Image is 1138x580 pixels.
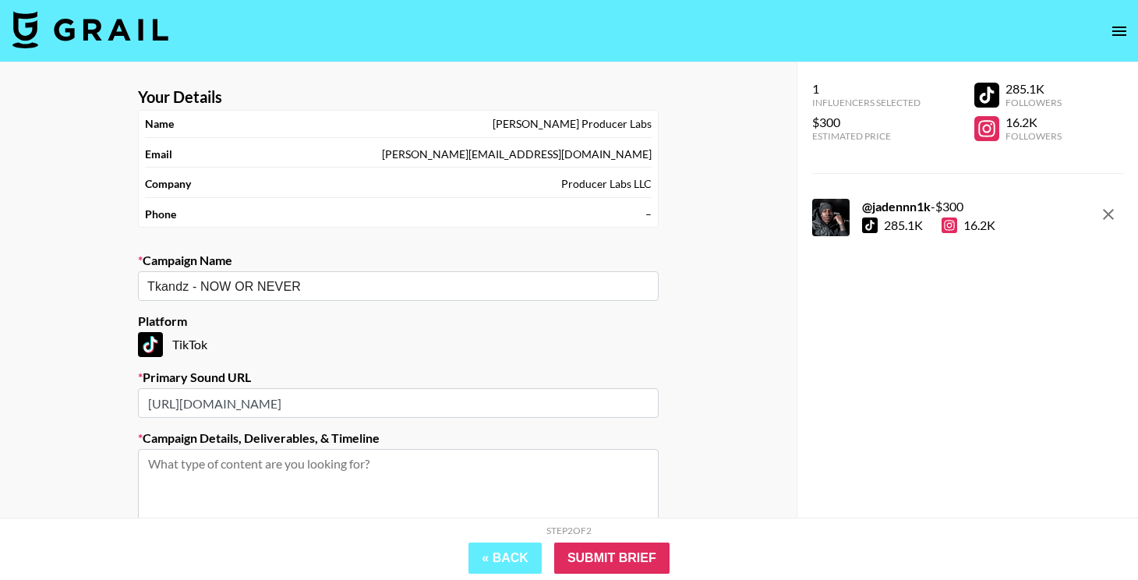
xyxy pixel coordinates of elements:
[145,207,176,221] strong: Phone
[12,11,168,48] img: Grail Talent
[138,253,659,268] label: Campaign Name
[138,430,659,446] label: Campaign Details, Deliverables, & Timeline
[138,370,659,385] label: Primary Sound URL
[812,115,921,130] div: $300
[1005,115,1062,130] div: 16.2K
[147,278,628,295] input: Old Town Road - Lil Nas X + Billy Ray Cyrus
[145,147,172,161] strong: Email
[138,87,222,107] strong: Your Details
[468,543,542,574] button: « Back
[645,207,652,221] div: –
[138,313,659,329] label: Platform
[1093,199,1124,230] button: remove
[862,199,931,214] strong: @ jadennn1k
[812,97,921,108] div: Influencers Selected
[546,525,592,536] div: Step 2 of 2
[812,130,921,142] div: Estimated Price
[1005,81,1062,97] div: 285.1K
[145,117,174,131] strong: Name
[1005,97,1062,108] div: Followers
[1104,16,1135,47] button: open drawer
[138,332,163,357] img: TikTok
[138,332,659,357] div: TikTok
[561,177,652,191] div: Producer Labs LLC
[862,199,995,214] div: - $ 300
[1005,130,1062,142] div: Followers
[884,217,923,233] div: 285.1K
[812,81,921,97] div: 1
[493,117,652,131] div: [PERSON_NAME] Producer Labs
[942,217,995,233] div: 16.2K
[554,543,670,574] input: Submit Brief
[1060,502,1119,561] iframe: Drift Widget Chat Controller
[382,147,652,161] div: [PERSON_NAME][EMAIL_ADDRESS][DOMAIN_NAME]
[145,177,191,191] strong: Company
[138,388,659,418] input: https://www.tiktok.com/music/Old-Town-Road-6683330941219244813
